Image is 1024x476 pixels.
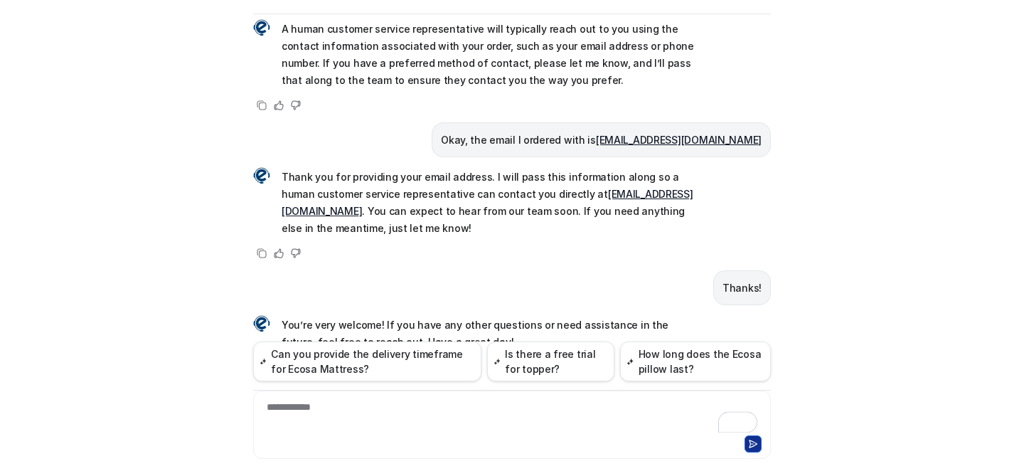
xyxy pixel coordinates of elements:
[722,280,762,297] p: Thanks!
[253,167,270,184] img: Widget
[253,342,481,381] button: Can you provide the delivery timeframe for Ecosa Mattress?
[487,342,614,381] button: Is there a free trial for topper?
[282,169,698,237] p: Thank you for providing your email address. I will pass this information along so a human custome...
[253,19,270,36] img: Widget
[253,315,270,332] img: Widget
[257,400,767,433] div: To enrich screen reader interactions, please activate Accessibility in Grammarly extension settings
[596,134,762,146] a: [EMAIL_ADDRESS][DOMAIN_NAME]
[282,188,693,217] a: [EMAIL_ADDRESS][DOMAIN_NAME]
[282,317,698,351] p: You’re very welcome! If you have any other questions or need assistance in the future, feel free ...
[282,21,698,89] p: A human customer service representative will typically reach out to you using the contact informa...
[620,342,771,381] button: How long does the Ecosa pillow last?
[441,132,762,149] p: Okay, the email I ordered with is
